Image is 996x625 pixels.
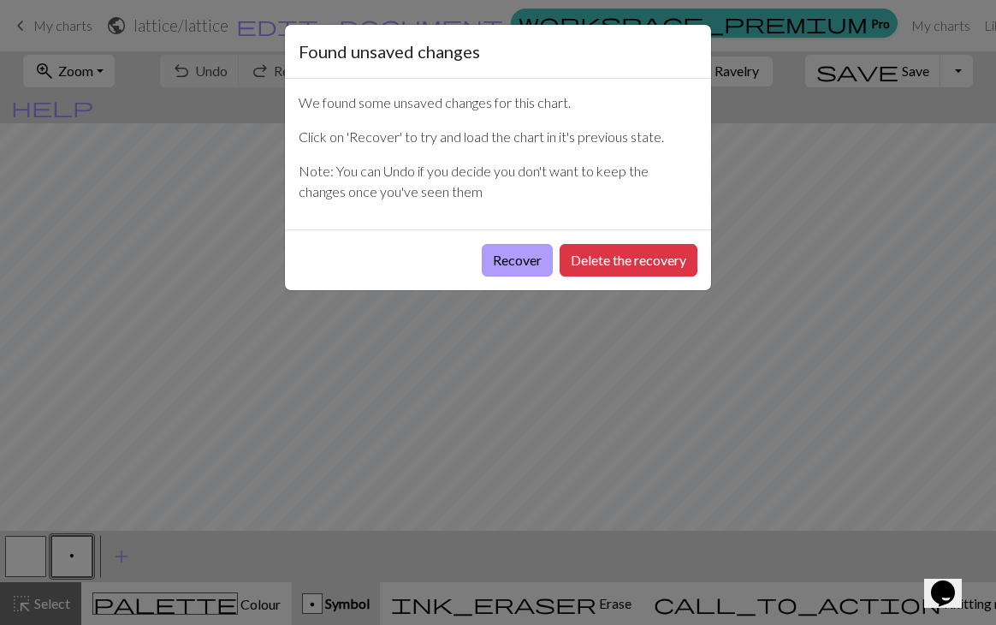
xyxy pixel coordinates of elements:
[299,161,697,202] p: Note: You can Undo if you decide you don't want to keep the changes once you've seen them
[299,39,480,64] h5: Found unsaved changes
[560,244,697,277] button: Delete the recovery
[482,244,553,277] button: Recover
[299,92,697,113] p: We found some unsaved changes for this chart.
[924,557,979,608] iframe: chat widget
[299,127,697,147] p: Click on 'Recover' to try and load the chart in it's previous state.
